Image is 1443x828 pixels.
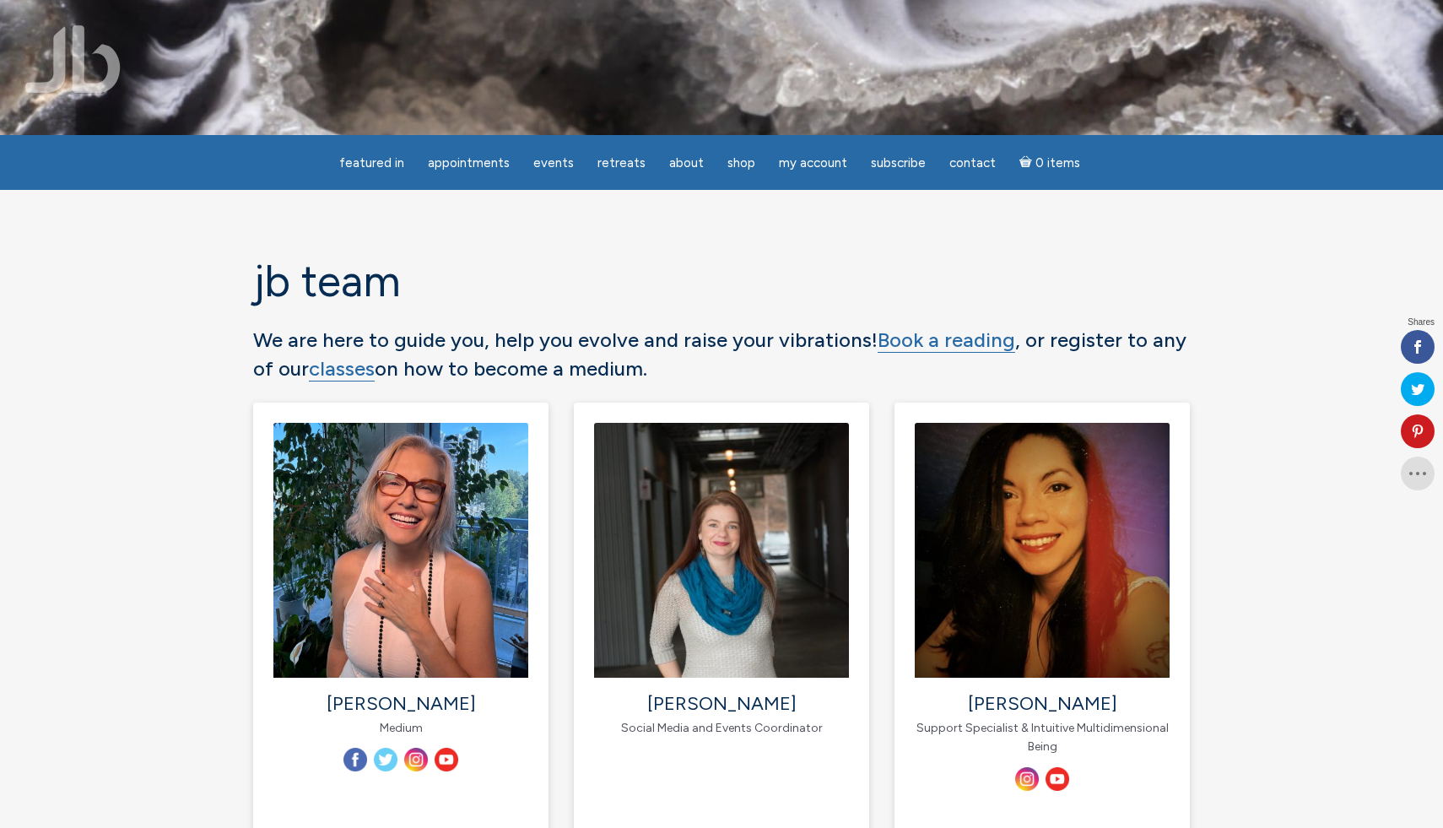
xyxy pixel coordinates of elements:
span: Subscribe [871,155,926,170]
img: YouTube [1046,767,1069,791]
img: Jamie Butler [273,423,528,678]
a: Book a reading [878,327,1015,353]
span: My Account [779,155,847,170]
span: Appointments [428,155,510,170]
span: About [669,155,704,170]
a: Contact [939,147,1006,180]
a: Subscribe [861,147,936,180]
a: featured in [329,147,414,180]
i: Cart [1019,155,1035,170]
span: Events [533,155,574,170]
a: Events [523,147,584,180]
img: Twitter [374,748,397,771]
a: [PERSON_NAME] [647,692,797,715]
a: [PERSON_NAME] [327,692,476,715]
a: Retreats [587,147,656,180]
span: featured in [339,155,404,170]
span: Shop [727,155,755,170]
p: Medium [273,719,528,738]
a: About [659,147,714,180]
img: YouTube [435,748,458,771]
span: Contact [949,155,996,170]
a: My Account [769,147,857,180]
p: Support Specialist & Intuitive Multidimensional Being [915,719,1170,757]
h5: We are here to guide you, help you evolve and raise your vibrations! , or register to any of our ... [253,326,1190,382]
span: 0 items [1035,157,1080,170]
span: Shares [1408,318,1435,327]
img: Facebook [343,748,367,771]
a: classes [309,356,375,382]
img: Jamie Butler. The Everyday Medium [25,25,121,93]
h1: JB Team [253,257,1190,306]
p: Social Media and Events Coordinator [594,719,849,738]
img: Instagram [1015,767,1039,791]
img: Colleen Zeigler [594,423,849,678]
img: Instagram [404,748,428,771]
a: Appointments [418,147,520,180]
a: [PERSON_NAME] [968,692,1117,715]
img: Sara Reheis [915,423,1170,678]
a: Cart0 items [1009,145,1090,180]
span: Retreats [597,155,646,170]
a: Shop [717,147,765,180]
